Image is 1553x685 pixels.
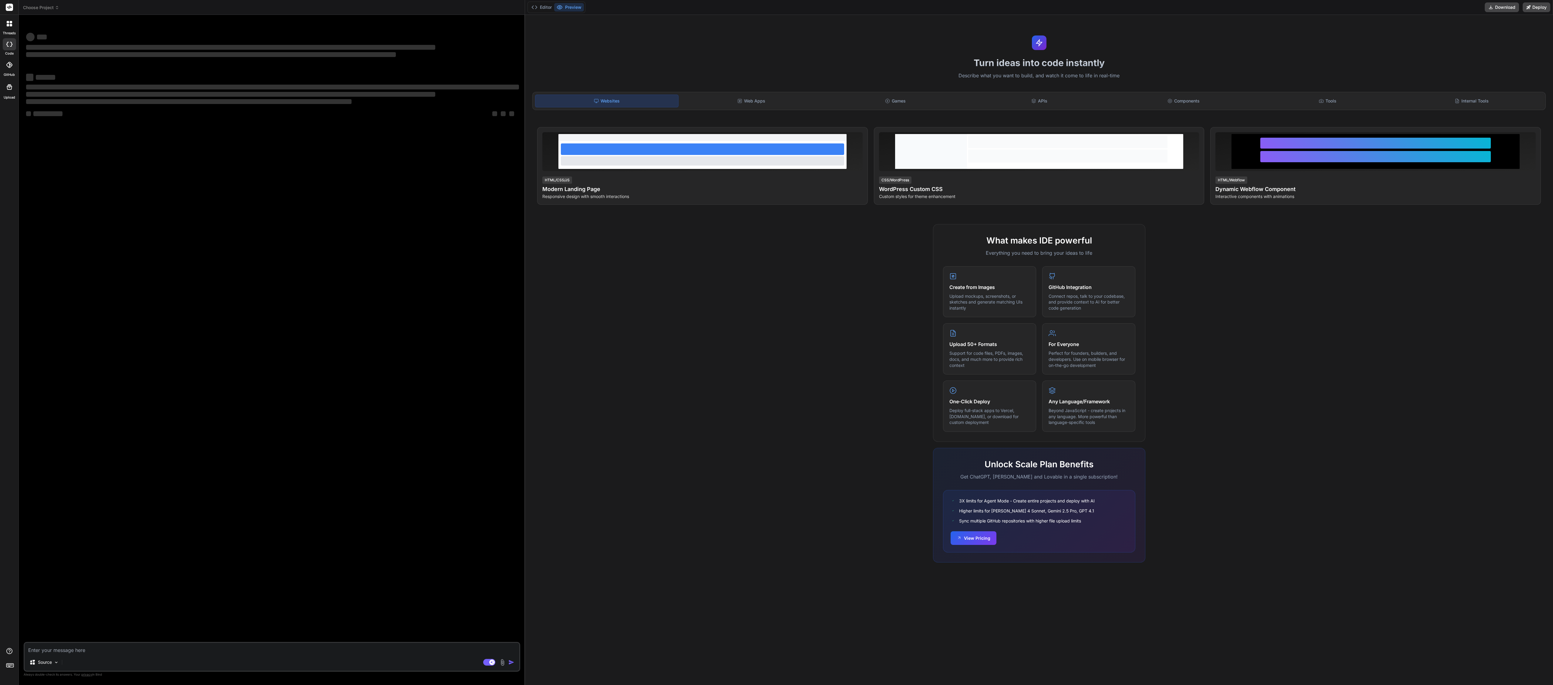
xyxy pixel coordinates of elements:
[824,95,967,107] div: Games
[4,95,15,100] label: Upload
[26,85,519,89] span: ‌
[949,398,1030,405] h4: One-Click Deploy
[959,508,1094,514] span: Higher limits for [PERSON_NAME] 4 Sonnet, Gemini 2.5 Pro, GPT 4.1
[1049,398,1129,405] h4: Any Language/Framework
[26,33,35,41] span: ‌
[943,458,1135,471] h2: Unlock Scale Plan Benefits
[26,111,31,116] span: ‌
[1049,350,1129,368] p: Perfect for founders, builders, and developers. Use on mobile browser for on-the-go development
[26,45,435,50] span: ‌
[959,518,1081,524] span: Sync multiple GitHub repositories with higher file upload limits
[542,193,863,200] p: Responsive design with smooth interactions
[943,234,1135,247] h2: What makes IDE powerful
[509,111,514,116] span: ‌
[943,473,1135,480] p: Get ChatGPT, [PERSON_NAME] and Lovable in a single subscription!
[26,92,435,97] span: ‌
[36,75,55,80] span: ‌
[54,660,59,665] img: Pick Models
[1049,341,1129,348] h4: For Everyone
[1049,293,1129,311] p: Connect repos, talk to your codebase, and provide context to AI for better code generation
[529,57,1549,68] h1: Turn ideas into code instantly
[508,659,514,665] img: icon
[968,95,1111,107] div: APIs
[33,111,62,116] span: ‌
[1215,193,1536,200] p: Interactive components with animations
[1112,95,1255,107] div: Components
[37,35,47,39] span: ‌
[499,659,506,666] img: attachment
[3,31,16,36] label: threads
[951,531,996,545] button: View Pricing
[879,176,911,184] div: CSS/WordPress
[554,3,584,12] button: Preview
[529,3,554,12] button: Editor
[949,341,1030,348] h4: Upload 50+ Formats
[1049,408,1129,425] p: Beyond JavaScript - create projects in any language. More powerful than language-specific tools
[529,72,1549,80] p: Describe what you want to build, and watch it come to life in real-time
[943,249,1135,257] p: Everything you need to bring your ideas to life
[879,185,1199,193] h4: WordPress Custom CSS
[949,408,1030,425] p: Deploy full-stack apps to Vercel, [DOMAIN_NAME], or download for custom deployment
[5,51,14,56] label: code
[542,176,572,184] div: HTML/CSS/JS
[492,111,497,116] span: ‌
[26,74,33,81] span: ‌
[959,498,1095,504] span: 3X limits for Agent Mode - Create entire projects and deploy with AI
[535,95,679,107] div: Websites
[680,95,823,107] div: Web Apps
[26,99,352,104] span: ‌
[38,659,52,665] p: Source
[949,293,1030,311] p: Upload mockups, screenshots, or sketches and generate matching UIs instantly
[1523,2,1550,12] button: Deploy
[1215,176,1247,184] div: HTML/Webflow
[1256,95,1399,107] div: Tools
[1485,2,1519,12] button: Download
[26,52,396,57] span: ‌
[949,284,1030,291] h4: Create from Images
[879,193,1199,200] p: Custom styles for theme enhancement
[949,350,1030,368] p: Support for code files, PDFs, images, docs, and much more to provide rich context
[1215,185,1536,193] h4: Dynamic Webflow Component
[1400,95,1543,107] div: Internal Tools
[542,185,863,193] h4: Modern Landing Page
[23,5,59,11] span: Choose Project
[501,111,506,116] span: ‌
[81,673,92,676] span: privacy
[24,672,520,677] p: Always double-check its answers. Your in Bind
[4,72,15,77] label: GitHub
[1049,284,1129,291] h4: GitHub Integration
